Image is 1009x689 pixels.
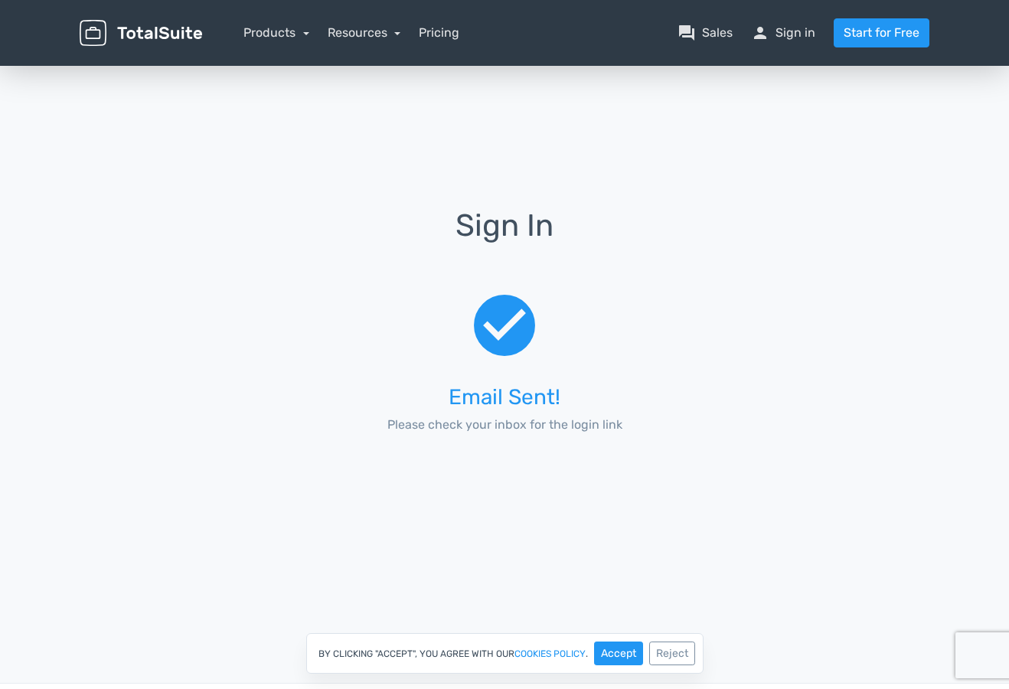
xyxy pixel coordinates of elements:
[243,25,309,40] a: Products
[678,24,696,42] span: question_answer
[80,20,202,47] img: TotalSuite for WordPress
[335,209,675,264] h1: Sign In
[678,24,733,42] a: question_answerSales
[356,416,654,434] p: Please check your inbox for the login link
[514,649,586,658] a: cookies policy
[594,642,643,665] button: Accept
[649,642,695,665] button: Reject
[328,25,401,40] a: Resources
[751,24,815,42] a: personSign in
[306,633,704,674] div: By clicking "Accept", you agree with our .
[356,386,654,410] h3: Email Sent!
[468,286,541,367] span: check_circle
[834,18,929,47] a: Start for Free
[751,24,769,42] span: person
[419,24,459,42] a: Pricing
